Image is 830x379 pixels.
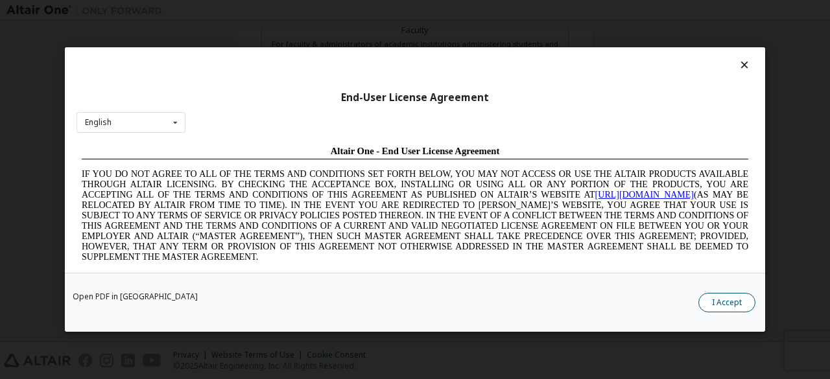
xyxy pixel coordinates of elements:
span: IF YOU DO NOT AGREE TO ALL OF THE TERMS AND CONDITIONS SET FORTH BELOW, YOU MAY NOT ACCESS OR USE... [5,29,672,121]
span: Altair One - End User License Agreement [254,5,423,16]
a: Open PDF in [GEOGRAPHIC_DATA] [73,293,198,301]
span: Lore Ipsumd Sit Ame Cons Adipisc Elitseddo (“Eiusmodte”) in utlabor Etdolo Magnaaliqua Eni. (“Adm... [5,132,672,225]
button: I Accept [698,293,755,312]
div: End-User License Agreement [77,91,753,104]
a: [URL][DOMAIN_NAME] [519,49,617,59]
div: English [85,119,112,126]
